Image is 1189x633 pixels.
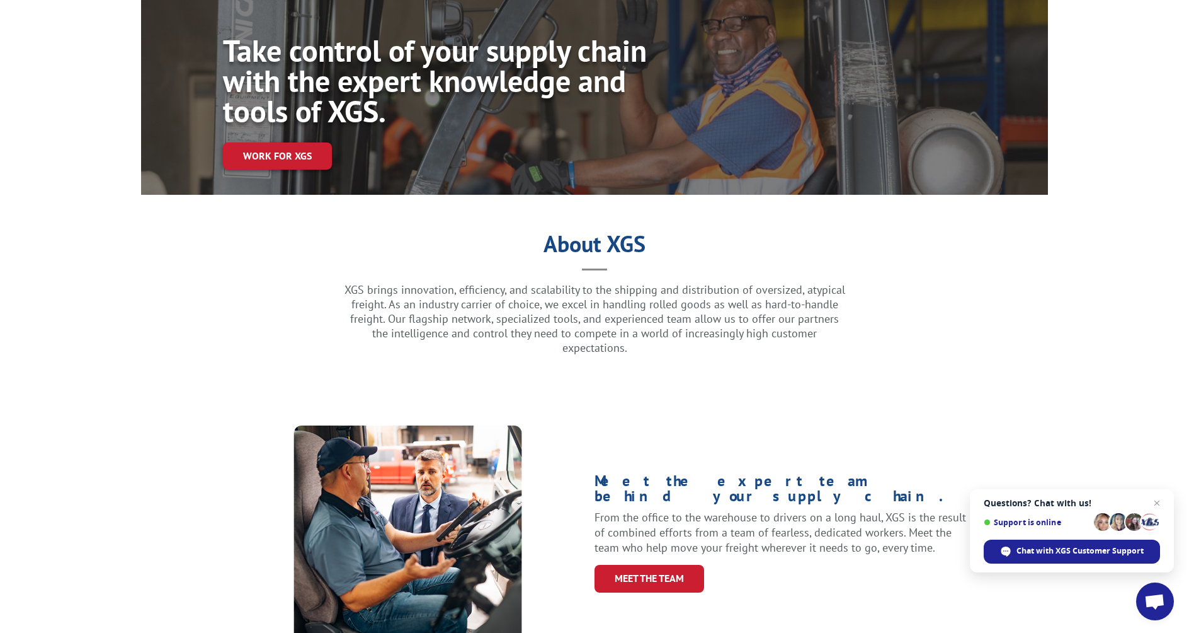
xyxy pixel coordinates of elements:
a: Meet the Team [594,565,704,592]
span: Questions? Chat with us! [984,498,1160,508]
span: Chat with XGS Customer Support [1016,545,1144,557]
span: Support is online [984,518,1089,527]
h1: About XGS [141,235,1048,259]
span: Close chat [1149,496,1164,511]
h1: Meet the expert team behind your supply chain. [594,473,968,510]
div: Chat with XGS Customer Support [984,540,1160,564]
div: Open chat [1136,583,1174,620]
a: Work for XGS [223,142,332,170]
p: XGS brings innovation, efficiency, and scalability to the shipping and distribution of oversized,... [343,282,846,355]
p: From the office to the warehouse to drivers on a long haul, XGS is the result of combined efforts... [594,510,968,555]
h1: Take control of your supply chain with the expert knowledge and tools of XGS. [223,35,650,132]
